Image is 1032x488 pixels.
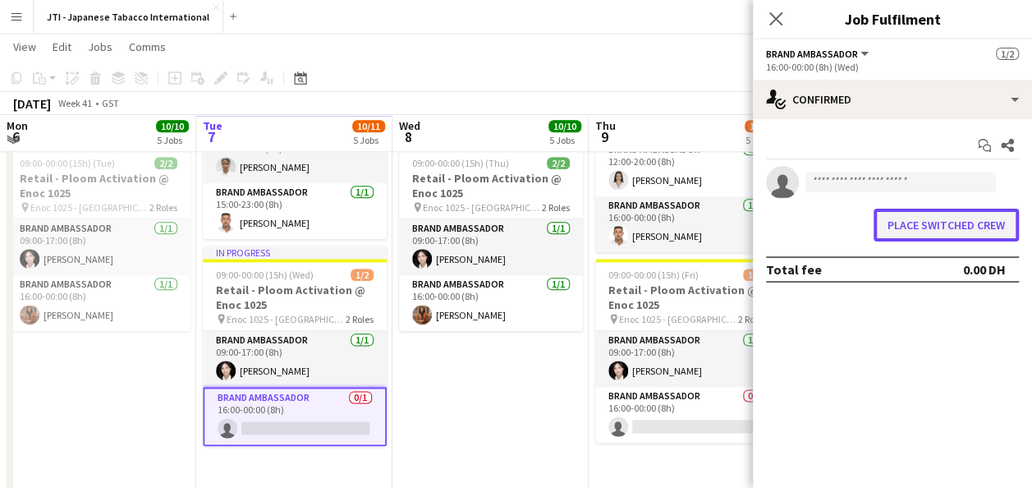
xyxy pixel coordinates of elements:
[203,127,387,183] app-card-role: Brand Ambassador1/107:00-15:00 (8h)[PERSON_NAME]
[20,157,115,169] span: 09:00-00:00 (15h) (Tue)
[738,313,766,325] span: 2 Roles
[399,275,583,331] app-card-role: Brand Ambassador1/116:00-00:00 (8h)[PERSON_NAME]
[346,313,374,325] span: 2 Roles
[203,118,222,133] span: Tue
[216,269,314,281] span: 09:00-00:00 (15h) (Wed)
[7,275,190,331] app-card-role: Brand Ambassador1/116:00-00:00 (8h)[PERSON_NAME]
[766,48,871,60] button: Brand Ambassador
[595,331,779,387] app-card-role: Brand Ambassador1/109:00-17:00 (8h)[PERSON_NAME]
[874,209,1019,242] button: Place switched crew
[30,201,149,214] span: Enoc 1025 - [GEOGRAPHIC_DATA]
[7,171,190,200] h3: Retail - Ploom Activation @ Enoc 1025
[397,127,420,146] span: 8
[766,48,858,60] span: Brand Ambassador
[412,157,509,169] span: 09:00-00:00 (15h) (Thu)
[7,36,43,58] a: View
[608,269,699,281] span: 09:00-00:00 (15h) (Fri)
[743,269,766,281] span: 1/2
[102,97,119,109] div: GST
[399,118,420,133] span: Wed
[963,261,1006,278] div: 0.00 DH
[399,219,583,275] app-card-role: Brand Ambassador1/109:00-17:00 (8h)[PERSON_NAME]
[203,246,387,259] div: In progress
[154,157,177,169] span: 2/2
[548,120,581,132] span: 10/10
[352,120,385,132] span: 10/11
[595,387,779,443] app-card-role: Brand Ambassador0/116:00-00:00 (8h)
[593,127,616,146] span: 9
[203,246,387,446] app-job-card: In progress09:00-00:00 (15h) (Wed)1/2Retail - Ploom Activation @ Enoc 1025 Enoc 1025 - [GEOGRAPHI...
[7,118,28,133] span: Mon
[619,313,738,325] span: Enoc 1025 - [GEOGRAPHIC_DATA]
[753,8,1032,30] h3: Job Fulfilment
[595,283,779,312] h3: Retail - Ploom Activation @ Enoc 1025
[81,36,119,58] a: Jobs
[399,171,583,200] h3: Retail - Ploom Activation @ Enoc 1025
[34,1,223,33] button: JTI - Japanese Tabacco International
[4,127,28,146] span: 6
[595,259,779,443] app-job-card: 09:00-00:00 (15h) (Fri)1/2Retail - Ploom Activation @ Enoc 1025 Enoc 1025 - [GEOGRAPHIC_DATA]2 Ro...
[203,331,387,387] app-card-role: Brand Ambassador1/109:00-17:00 (8h)[PERSON_NAME]
[766,261,822,278] div: Total fee
[7,147,190,331] app-job-card: 09:00-00:00 (15h) (Tue)2/2Retail - Ploom Activation @ Enoc 1025 Enoc 1025 - [GEOGRAPHIC_DATA]2 Ro...
[156,120,189,132] span: 10/10
[129,39,166,54] span: Comms
[13,39,36,54] span: View
[595,196,779,252] app-card-role: Brand Ambassador1/116:00-00:00 (8h)[PERSON_NAME]
[351,269,374,281] span: 1/2
[766,61,1019,73] div: 16:00-00:00 (8h) (Wed)
[7,219,190,275] app-card-role: Brand Ambassador1/109:00-17:00 (8h)[PERSON_NAME]
[745,120,777,132] span: 11/12
[595,118,616,133] span: Thu
[399,147,583,331] app-job-card: 09:00-00:00 (15h) (Thu)2/2Retail - Ploom Activation @ Enoc 1025 Enoc 1025 - [GEOGRAPHIC_DATA]2 Ro...
[753,80,1032,119] div: Confirmed
[88,39,112,54] span: Jobs
[595,140,779,196] app-card-role: Brand Ambassador1/112:00-20:00 (8h)[PERSON_NAME]
[53,39,71,54] span: Edit
[157,134,188,146] div: 5 Jobs
[423,201,542,214] span: Enoc 1025 - [GEOGRAPHIC_DATA]
[745,134,777,146] div: 5 Jobs
[353,134,384,146] div: 5 Jobs
[203,283,387,312] h3: Retail - Ploom Activation @ Enoc 1025
[203,183,387,239] app-card-role: Brand Ambassador1/115:00-23:00 (8h)[PERSON_NAME]
[46,36,78,58] a: Edit
[549,134,580,146] div: 5 Jobs
[54,97,95,109] span: Week 41
[547,157,570,169] span: 2/2
[227,313,346,325] span: Enoc 1025 - [GEOGRAPHIC_DATA]
[200,127,222,146] span: 7
[203,387,387,446] app-card-role: Brand Ambassador0/116:00-00:00 (8h)
[122,36,172,58] a: Comms
[542,201,570,214] span: 2 Roles
[13,95,51,112] div: [DATE]
[996,48,1019,60] span: 1/2
[149,201,177,214] span: 2 Roles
